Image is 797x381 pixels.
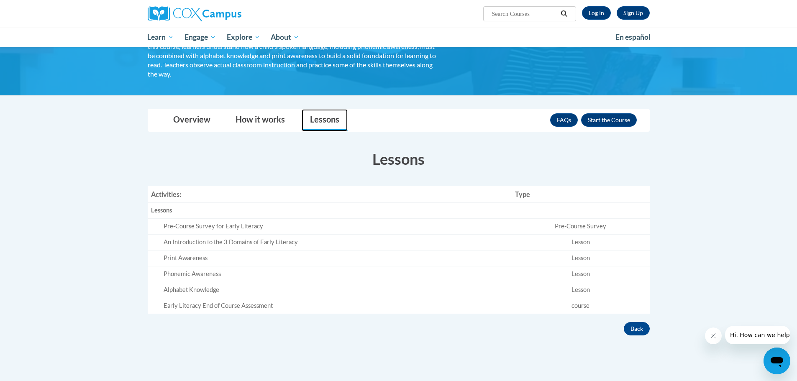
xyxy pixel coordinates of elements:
[581,113,637,127] button: Enroll
[615,33,651,41] span: En español
[164,286,508,294] div: Alphabet Knowledge
[227,109,293,131] a: How it works
[512,235,650,251] td: Lesson
[148,186,512,203] th: Activities:
[164,270,508,279] div: Phonemic Awareness
[265,28,305,47] a: About
[142,28,179,47] a: Learn
[148,148,650,169] h3: Lessons
[227,32,260,42] span: Explore
[221,28,266,47] a: Explore
[151,206,508,215] div: Lessons
[135,28,662,47] div: Main menu
[5,6,68,13] span: Hi. How can we help?
[165,109,219,131] a: Overview
[164,302,508,310] div: Early Literacy End of Course Assessment
[512,186,650,203] th: Type
[512,219,650,235] td: Pre-Course Survey
[185,32,216,42] span: Engage
[764,348,790,374] iframe: Button to launch messaging window
[617,6,650,20] a: Register
[179,28,221,47] a: Engage
[164,222,508,231] div: Pre-Course Survey for Early Literacy
[550,113,578,127] a: FAQs
[512,282,650,298] td: Lesson
[147,32,174,42] span: Learn
[271,32,299,42] span: About
[302,109,348,131] a: Lessons
[491,9,558,19] input: Search Courses
[624,322,650,335] button: Back
[512,298,650,313] td: course
[582,6,611,20] a: Log In
[512,266,650,282] td: Lesson
[148,33,436,79] div: Developed with expert contributor, Dr. [PERSON_NAME], Reading Teacher's Top Ten Tools. Through th...
[164,254,508,263] div: Print Awareness
[148,6,241,21] img: Cox Campus
[148,6,307,21] a: Cox Campus
[512,251,650,266] td: Lesson
[705,327,722,344] iframe: Close message
[164,238,508,247] div: An Introduction to the 3 Domains of Early Literacy
[610,28,656,46] a: En español
[558,9,570,19] button: Search
[725,326,790,344] iframe: Message from company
